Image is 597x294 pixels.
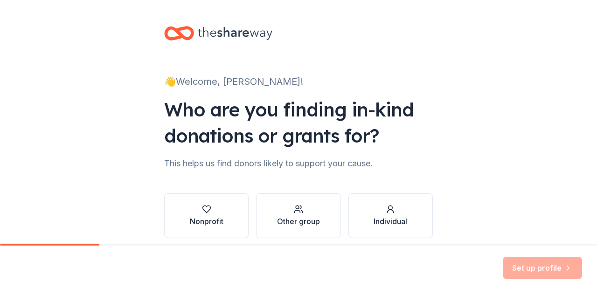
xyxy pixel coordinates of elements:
[164,193,249,238] button: Nonprofit
[374,216,407,227] div: Individual
[164,156,433,171] div: This helps us find donors likely to support your cause.
[256,193,340,238] button: Other group
[277,216,320,227] div: Other group
[164,74,433,89] div: 👋 Welcome, [PERSON_NAME]!
[348,193,433,238] button: Individual
[190,216,223,227] div: Nonprofit
[164,96,433,149] div: Who are you finding in-kind donations or grants for?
